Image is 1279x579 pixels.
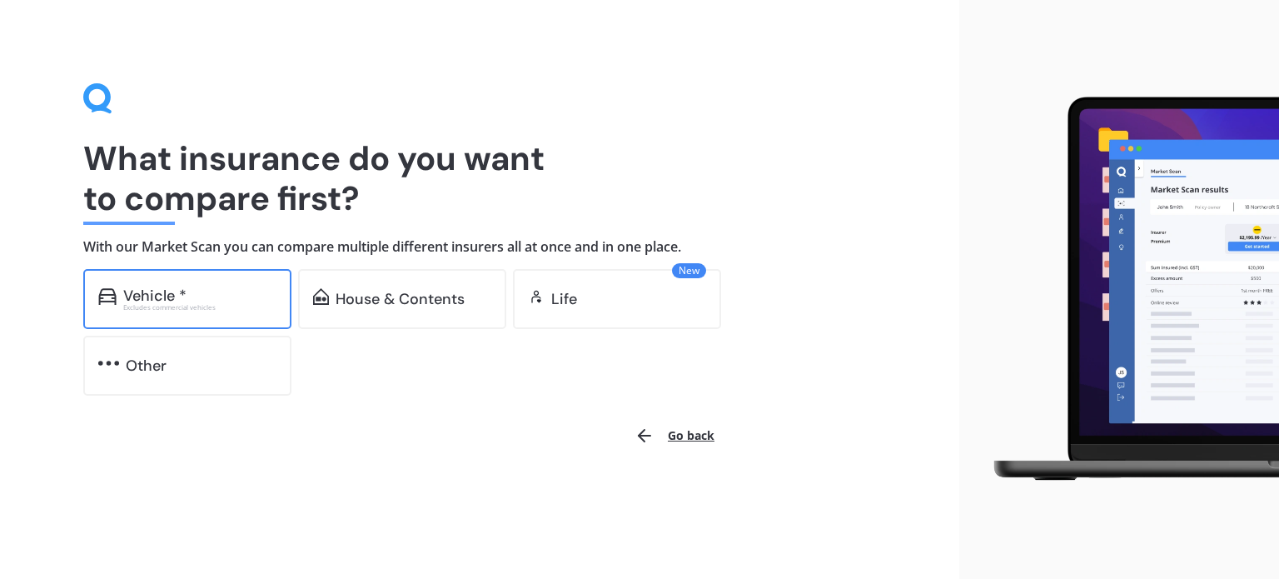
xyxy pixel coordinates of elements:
div: Other [126,357,167,374]
div: Life [551,291,577,307]
div: Excludes commercial vehicles [123,304,276,311]
img: car.f15378c7a67c060ca3f3.svg [98,288,117,305]
div: House & Contents [336,291,465,307]
img: other.81dba5aafe580aa69f38.svg [98,355,119,372]
h1: What insurance do you want to compare first? [83,138,876,218]
img: laptop.webp [973,88,1279,491]
div: Vehicle * [123,287,187,304]
span: New [672,263,706,278]
h4: With our Market Scan you can compare multiple different insurers all at once and in one place. [83,238,876,256]
button: Go back [625,416,724,456]
img: life.f720d6a2d7cdcd3ad642.svg [528,288,545,305]
img: home-and-contents.b802091223b8502ef2dd.svg [313,288,329,305]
